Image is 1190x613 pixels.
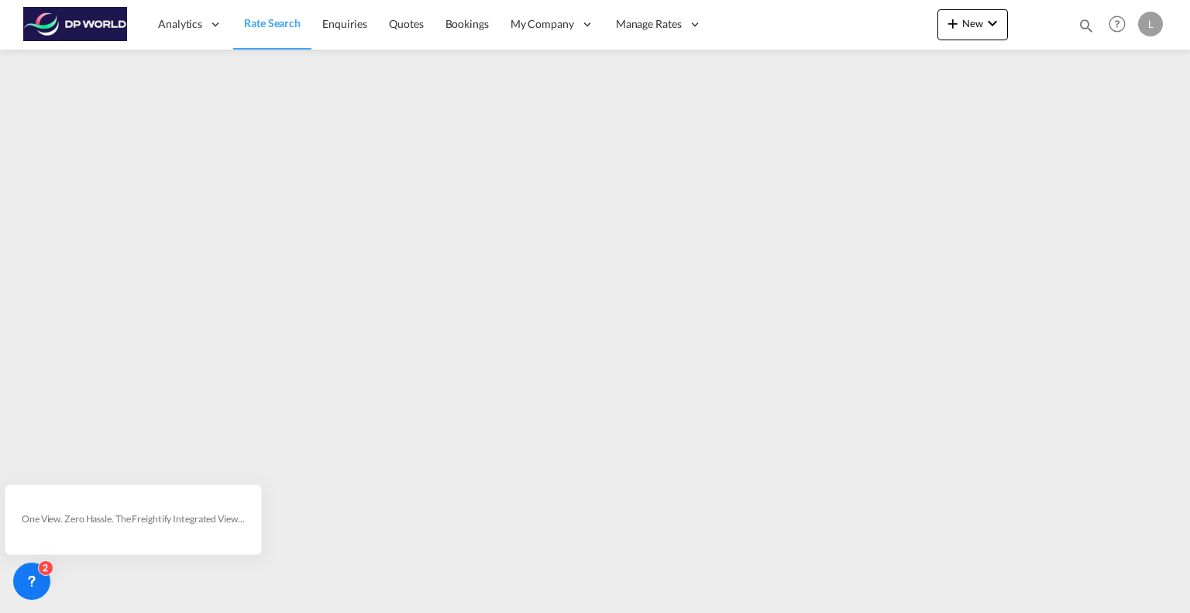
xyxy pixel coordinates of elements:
div: Help [1104,11,1138,39]
span: My Company [511,16,574,32]
span: Enquiries [322,17,367,30]
button: icon-plus 400-fgNewicon-chevron-down [937,9,1008,40]
span: Manage Rates [616,16,682,32]
span: Bookings [445,17,489,30]
span: Help [1104,11,1130,37]
span: New [944,17,1002,29]
span: Rate Search [244,16,301,29]
md-icon: icon-magnify [1078,17,1095,34]
div: L [1138,12,1163,36]
img: c08ca190194411f088ed0f3ba295208c.png [23,7,128,42]
span: Analytics [158,16,202,32]
span: Quotes [389,17,423,30]
md-icon: icon-plus 400-fg [944,14,962,33]
md-icon: icon-chevron-down [983,14,1002,33]
div: icon-magnify [1078,17,1095,40]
